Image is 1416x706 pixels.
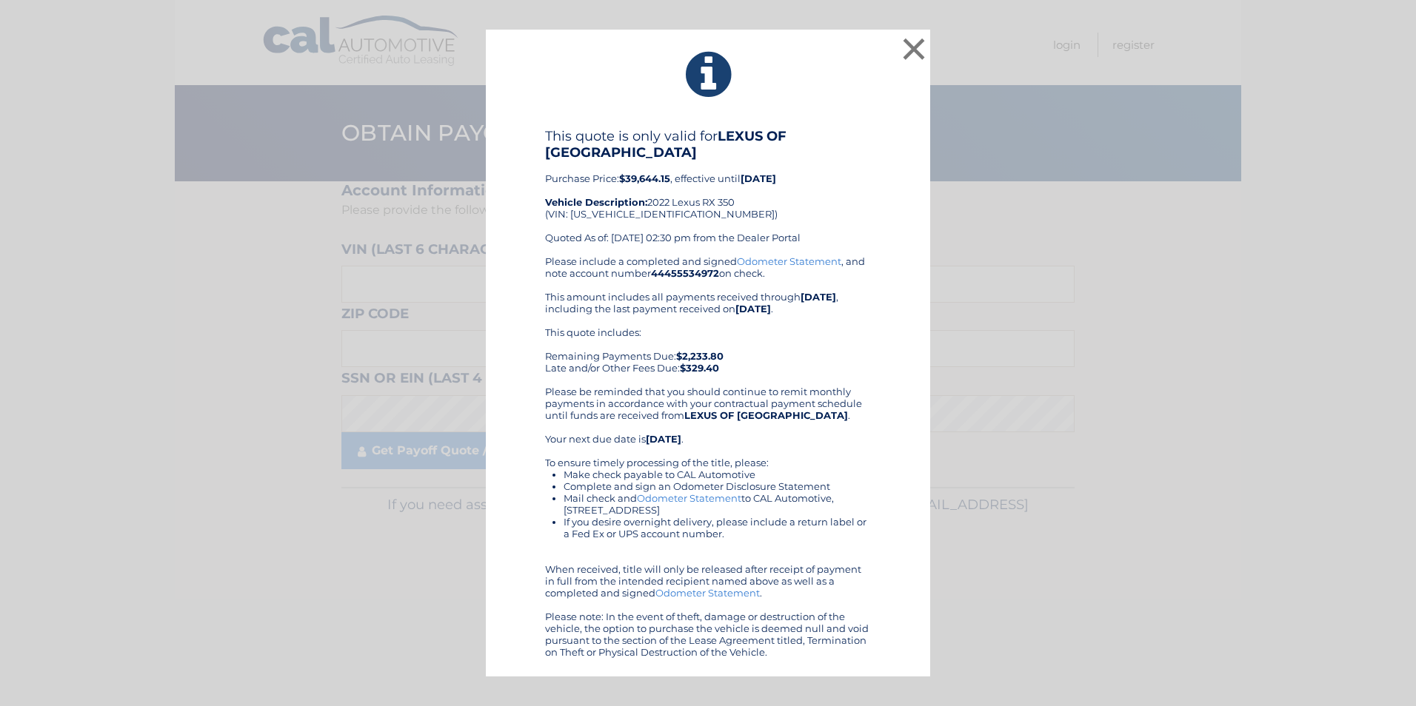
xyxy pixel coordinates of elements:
b: [DATE] [801,291,836,303]
strong: Vehicle Description: [545,196,647,208]
a: Odometer Statement [737,255,841,267]
b: 44455534972 [651,267,719,279]
a: Odometer Statement [637,492,741,504]
div: This quote includes: Remaining Payments Due: Late and/or Other Fees Due: [545,326,871,374]
b: [DATE] [646,433,681,445]
b: [DATE] [741,172,776,184]
b: $329.40 [680,362,719,374]
li: Mail check and to CAL Automotive, [STREET_ADDRESS] [564,492,871,516]
li: Complete and sign an Odometer Disclosure Statement [564,480,871,492]
b: LEXUS OF [GEOGRAPHIC_DATA] [545,128,787,161]
li: Make check payable to CAL Automotive [564,468,871,480]
a: Odometer Statement [655,587,760,599]
b: $39,644.15 [619,172,670,184]
div: Please include a completed and signed , and note account number on check. This amount includes al... [545,255,871,658]
b: $2,233.80 [676,350,724,362]
b: LEXUS OF [GEOGRAPHIC_DATA] [684,409,848,421]
h4: This quote is only valid for [545,128,871,161]
b: [DATE] [735,303,771,315]
div: Purchase Price: , effective until 2022 Lexus RX 350 (VIN: [US_VEHICLE_IDENTIFICATION_NUMBER]) Quo... [545,128,871,255]
li: If you desire overnight delivery, please include a return label or a Fed Ex or UPS account number. [564,516,871,539]
button: × [899,34,929,64]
